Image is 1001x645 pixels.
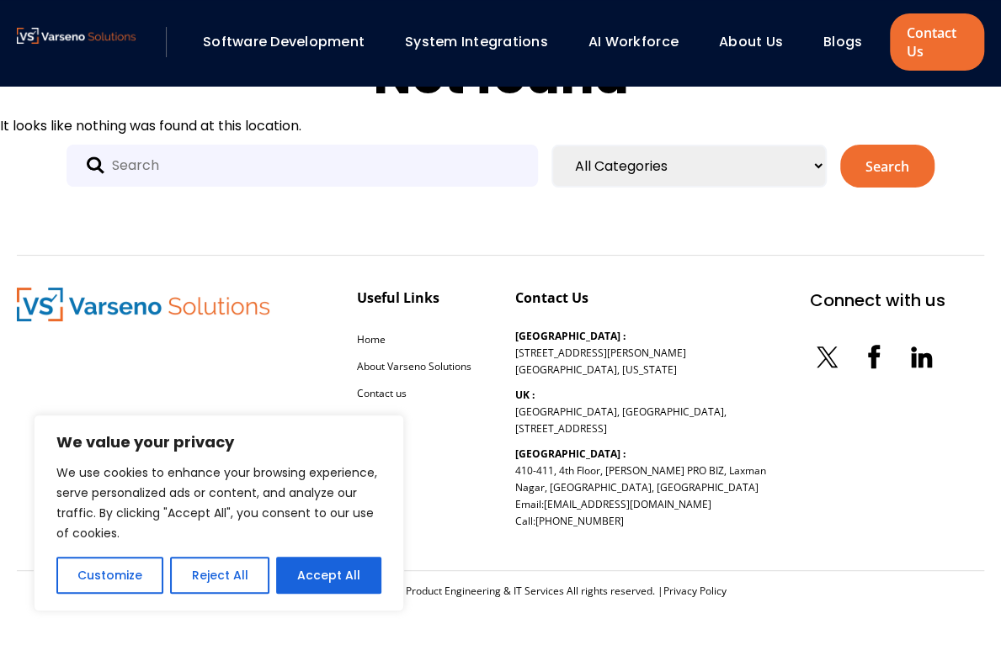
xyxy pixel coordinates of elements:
[67,145,538,187] input: Search
[840,145,934,188] button: Search
[515,388,535,402] b: UK :
[56,463,381,543] p: We use cookies to enhance your browsing experience, serve personalized ads or content, and analyz...
[515,446,766,530] p: 410-411, 4th Floor, [PERSON_NAME] PRO BIZ, Laxman Nagar, [GEOGRAPHIC_DATA], [GEOGRAPHIC_DATA] Ema...
[535,514,624,528] a: [PHONE_NUMBER]
[663,584,727,598] a: Privacy Policy
[17,584,984,598] div: © 2025 Varseno Solutions – Product Engineering & IT Services All rights reserved. |
[810,288,945,313] div: Connect with us
[357,359,471,373] a: About Varseno Solutions
[56,557,163,594] button: Customize
[56,432,381,452] p: We value your privacy
[515,288,588,308] div: Contact Us
[397,28,572,56] div: System Integrations
[194,28,388,56] div: Software Development
[588,32,679,51] a: AI Workforce
[357,386,407,400] a: Contact us
[17,28,136,44] img: Varseno Solutions – Product Engineering & IT Services
[544,497,711,511] a: [EMAIL_ADDRESS][DOMAIN_NAME]
[823,32,862,51] a: Blogs
[405,32,548,51] a: System Integrations
[17,25,136,59] a: Varseno Solutions – Product Engineering & IT Services
[357,288,439,308] div: Useful Links
[719,32,783,51] a: About Us
[203,32,365,51] a: Software Development
[515,447,626,461] b: [GEOGRAPHIC_DATA] :
[515,328,686,378] p: [STREET_ADDRESS][PERSON_NAME] [GEOGRAPHIC_DATA], [US_STATE]
[276,557,381,594] button: Accept All
[711,28,807,56] div: About Us
[515,387,727,437] p: [GEOGRAPHIC_DATA], [GEOGRAPHIC_DATA], [STREET_ADDRESS]
[890,13,984,71] a: Contact Us
[815,28,886,56] div: Blogs
[357,332,386,346] a: Home
[17,288,269,321] img: Varseno Solutions – Product Engineering & IT Services
[170,557,269,594] button: Reject All
[515,329,626,343] b: [GEOGRAPHIC_DATA] :
[580,28,702,56] div: AI Workforce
